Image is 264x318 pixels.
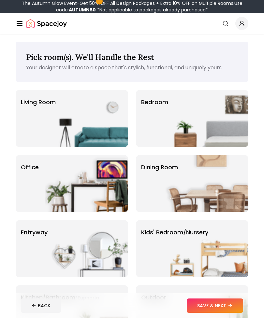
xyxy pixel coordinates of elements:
img: Dining Room [165,155,248,212]
p: Living Room [21,98,56,107]
img: Living Room [45,90,128,147]
img: Kids' Bedroom/Nursery [165,220,248,277]
span: Pick room(s). We'll Handle the Rest [26,52,154,62]
p: Outdoor [141,293,166,302]
p: Bedroom [141,98,168,107]
img: Bedroom [165,90,248,147]
b: AUTUMN50 [69,7,96,13]
span: *Not applicable to packages already purchased* [96,7,208,13]
p: Kitchen/Bathroom [21,293,102,312]
button: SAVE & NEXT [187,298,243,313]
p: Kids' Bedroom/Nursery [141,228,208,237]
p: Office [21,163,39,172]
a: Spacejoy [26,17,67,30]
p: entryway [21,228,48,237]
img: Spacejoy Logo [26,17,67,30]
img: Office [45,155,128,212]
nav: Global [16,13,248,34]
p: Dining Room [141,163,178,172]
p: Your designer will create a space that's stylish, functional, and uniquely yours. [26,64,238,72]
button: BACK [21,298,61,313]
img: entryway [45,220,128,277]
